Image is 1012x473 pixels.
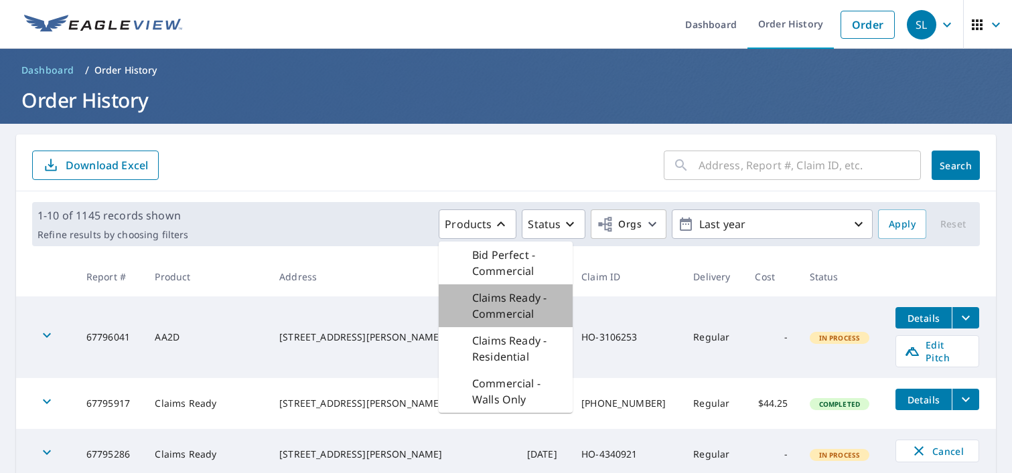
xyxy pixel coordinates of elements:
span: Edit Pitch [904,339,970,364]
p: Refine results by choosing filters [38,229,188,241]
button: Orgs [591,209,666,239]
button: filesDropdownBtn-67795917 [952,389,979,410]
td: 67795917 [76,378,145,429]
button: Apply [878,209,926,239]
button: Download Excel [32,151,159,180]
button: Cancel [895,440,979,462]
span: Orgs [597,216,642,233]
th: Claim ID [571,257,682,296]
td: HO-3106253 [571,296,682,378]
th: Cost [744,257,798,296]
span: Dashboard [21,64,74,77]
button: detailsBtn-67796041 [895,307,952,328]
td: [PHONE_NUMBER] [571,378,682,429]
button: Products [439,209,516,239]
div: Bid Perfect - Commercial [439,242,573,284]
p: Bid Perfect - Commercial [472,247,562,279]
th: Address [269,257,516,296]
p: Order History [94,64,157,77]
span: In Process [811,450,869,460]
p: Last year [694,213,851,236]
nav: breadcrumb [16,60,996,81]
button: detailsBtn-67795917 [895,389,952,410]
span: Details [903,312,944,324]
span: Search [942,159,969,172]
span: Apply [889,216,916,233]
p: Download Excel [66,158,148,173]
div: SL [907,10,936,39]
td: Regular [682,378,744,429]
th: Report # [76,257,145,296]
td: $44.25 [744,378,798,429]
p: 1-10 of 1145 records shown [38,207,188,223]
span: Details [903,393,944,406]
td: AA2D [144,296,269,378]
th: Delivery [682,257,744,296]
div: Claims Ready - Residential [439,327,573,370]
p: Status [528,216,561,232]
p: Claims Ready - Residential [472,333,562,365]
button: Status [522,209,585,239]
div: Commercial - Walls Only [439,370,573,413]
div: Claims Ready - Commercial [439,284,573,327]
div: [STREET_ADDRESS][PERSON_NAME] [279,397,506,410]
img: EV Logo [24,15,182,35]
a: Order [841,11,895,39]
a: Edit Pitch [895,335,979,367]
p: Commercial - Walls Only [472,375,562,407]
button: Search [932,151,980,180]
span: Completed [811,399,868,409]
td: - [744,296,798,378]
p: Claims Ready - Commercial [472,290,562,322]
input: Address, Report #, Claim ID, etc. [699,147,921,184]
td: Claims Ready [144,378,269,429]
div: [STREET_ADDRESS][PERSON_NAME] [279,448,506,461]
span: Cancel [910,443,965,459]
a: Dashboard [16,60,80,81]
h1: Order History [16,86,996,114]
span: In Process [811,333,869,343]
p: Products [445,216,492,232]
div: [STREET_ADDRESS][PERSON_NAME] [279,330,506,344]
td: Regular [682,296,744,378]
button: Last year [672,209,873,239]
td: 67796041 [76,296,145,378]
li: / [85,62,89,78]
button: filesDropdownBtn-67796041 [952,307,979,328]
th: Product [144,257,269,296]
th: Status [799,257,885,296]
